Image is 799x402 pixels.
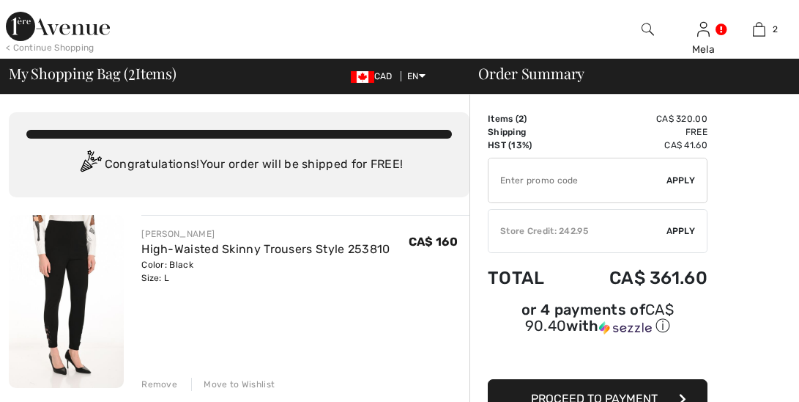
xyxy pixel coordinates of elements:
[488,125,568,139] td: Shipping
[461,66,790,81] div: Order Summary
[26,150,452,180] div: Congratulations! Your order will be shipped for FREE!
[75,150,105,180] img: Congratulation2.svg
[6,41,94,54] div: < Continue Shopping
[488,224,666,238] div: Store Credit: 242.95
[409,235,458,249] span: CA$ 160
[351,71,398,81] span: CAD
[488,303,707,336] div: or 4 payments of with
[488,253,568,303] td: Total
[488,341,707,374] iframe: PayPal-paypal
[488,112,568,125] td: Items ( )
[732,21,787,38] a: 2
[697,22,710,36] a: Sign In
[6,12,110,41] img: 1ère Avenue
[599,321,652,335] img: Sezzle
[351,71,374,83] img: Canadian Dollar
[141,242,390,256] a: High-Waisted Skinny Trousers Style 253810
[773,23,778,36] span: 2
[141,227,390,241] div: [PERSON_NAME]
[568,253,707,303] td: CA$ 361.60
[568,139,707,152] td: CA$ 41.60
[676,42,730,57] div: Mela
[191,378,275,391] div: Move to Wishlist
[666,224,696,238] span: Apply
[706,358,784,395] iframe: Opens a widget where you can chat to one of our agents
[525,301,674,335] span: CA$ 90.40
[488,303,707,341] div: or 4 payments ofCA$ 90.40withSezzle Click to learn more about Sezzle
[407,71,425,81] span: EN
[753,21,765,38] img: My Bag
[697,21,710,38] img: My Info
[488,158,666,202] input: Promo code
[642,21,654,38] img: search the website
[666,174,696,187] span: Apply
[488,139,568,152] td: HST (13%)
[519,114,524,124] span: 2
[9,66,176,81] span: My Shopping Bag ( Items)
[141,258,390,285] div: Color: Black Size: L
[141,378,177,391] div: Remove
[9,215,124,388] img: High-Waisted Skinny Trousers Style 253810
[568,112,707,125] td: CA$ 320.00
[568,125,707,139] td: Free
[128,62,135,81] span: 2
